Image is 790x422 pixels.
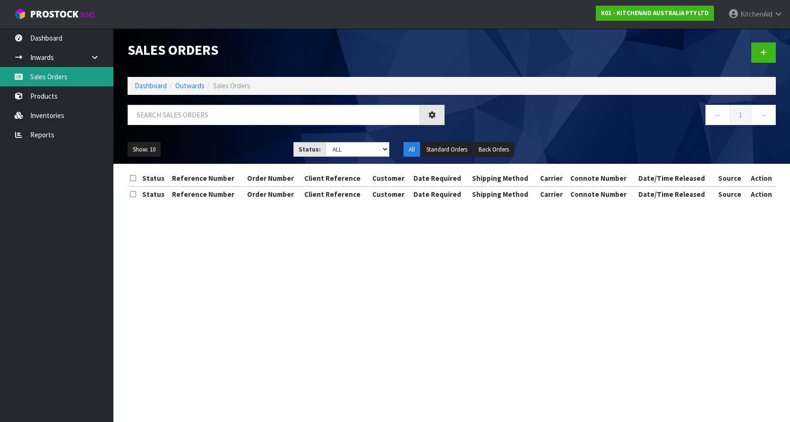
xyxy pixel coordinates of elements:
span: Sales Orders [213,81,250,90]
a: → [751,105,776,125]
th: Date Required [411,186,470,202]
a: ← [705,105,730,125]
th: Client Reference [302,186,370,202]
th: Connote Number [568,171,636,186]
a: Dashboard [135,81,167,90]
img: cube-alt.png [14,8,26,20]
th: Customer [370,186,411,202]
nav: Page navigation [459,105,776,128]
span: KitchenAid [740,9,773,18]
th: Action [747,186,776,202]
th: Connote Number [568,186,636,202]
span: ProStock [30,8,78,20]
button: Standard Orders [421,142,472,157]
th: Source [716,186,747,202]
a: 1 [730,105,751,125]
a: Outwards [175,81,205,90]
strong: Status: [299,145,321,153]
strong: K01 - KITCHENAID AUSTRALIA PTY LTD [601,9,709,17]
th: Order Number [245,186,302,202]
th: Shipping Method [470,171,538,186]
th: Source [716,171,747,186]
th: Status [140,186,170,202]
th: Reference Number [170,186,244,202]
th: Carrier [538,171,568,186]
button: Back Orders [473,142,514,157]
th: Customer [370,171,411,186]
h1: Sales Orders [128,42,445,58]
th: Date/Time Released [636,171,715,186]
th: Status [140,171,170,186]
th: Date Required [411,171,470,186]
th: Shipping Method [470,186,538,202]
button: All [404,142,420,157]
th: Client Reference [302,171,370,186]
button: Show: 10 [128,142,161,157]
th: Reference Number [170,171,244,186]
th: Carrier [538,186,568,202]
th: Date/Time Released [636,186,715,202]
th: Order Number [245,171,302,186]
input: Search sales orders [128,105,420,125]
small: WMS [80,10,95,19]
th: Action [747,171,776,186]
